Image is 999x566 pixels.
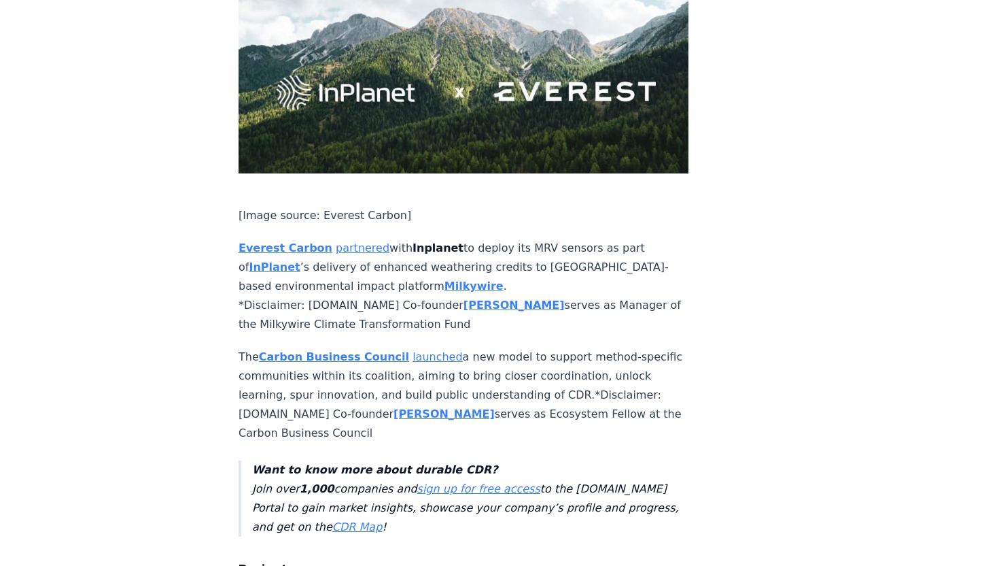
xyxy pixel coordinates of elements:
a: [PERSON_NAME] [393,407,495,420]
a: [PERSON_NAME] [463,299,565,312]
a: Carbon Business Council [259,350,409,363]
strong: Want to know more about durable CDR? [252,463,497,476]
a: Milkywire [444,280,504,293]
p: [Image source: Everest Carbon] [239,206,688,225]
a: Everest Carbon [239,242,332,254]
a: CDR Map [332,520,382,533]
a: launched [413,350,462,363]
strong: 1,000 [300,482,334,495]
strong: Inplanet [413,242,463,254]
em: Join over companies and to the [DOMAIN_NAME] Portal to gain market insights, showcase your compan... [252,463,679,533]
p: with to deploy its MRV sensors as part of ’s delivery of enhanced weathering credits to [GEOGRAPH... [239,239,688,334]
a: InPlanet [249,261,300,273]
a: sign up for free access [417,482,540,495]
a: partnered [336,242,389,254]
p: The a new model to support method-specific communities within its coalition, aiming to bring clos... [239,348,688,443]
